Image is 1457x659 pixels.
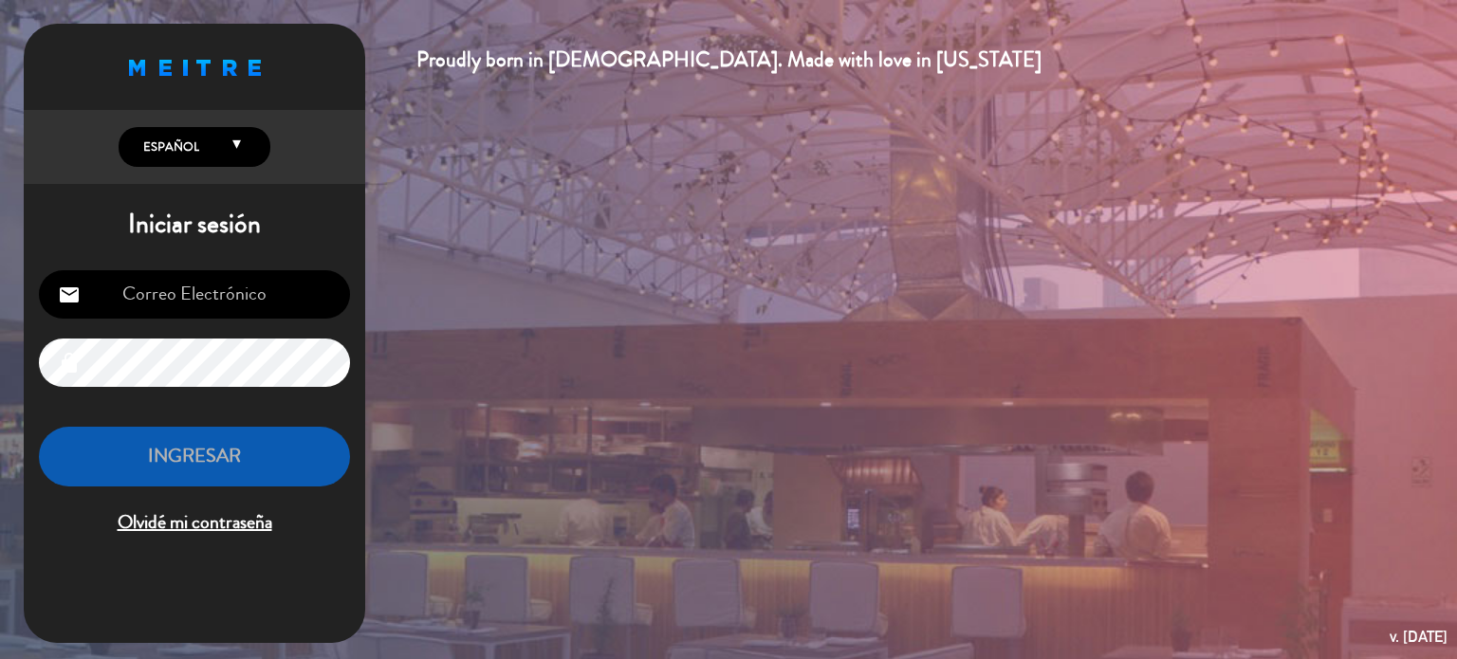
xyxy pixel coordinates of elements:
span: Español [138,137,199,156]
i: email [58,284,81,306]
h1: Iniciar sesión [24,209,365,241]
div: v. [DATE] [1390,624,1448,650]
span: Olvidé mi contraseña [39,507,350,539]
input: Correo Electrónico [39,270,350,319]
i: lock [58,352,81,375]
button: INGRESAR [39,427,350,486]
